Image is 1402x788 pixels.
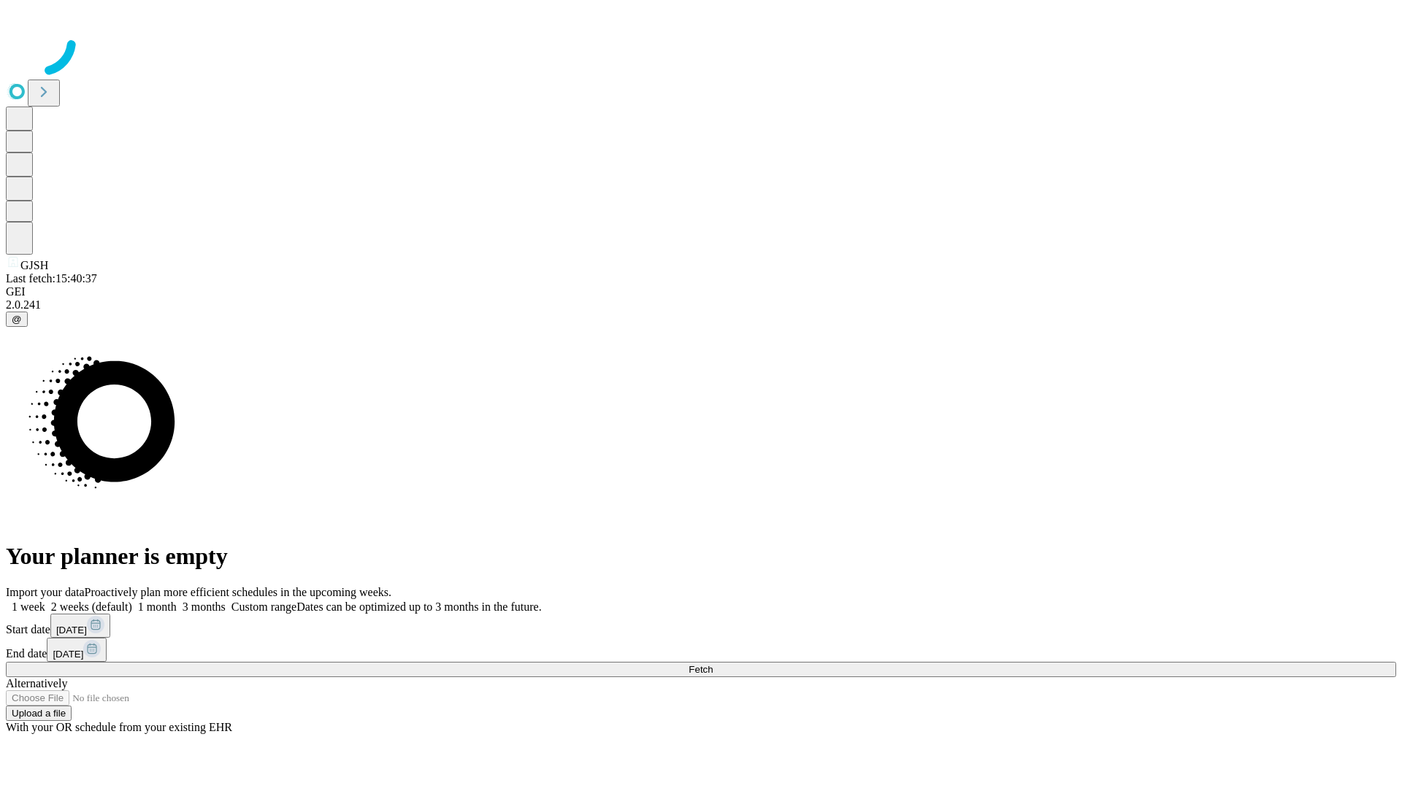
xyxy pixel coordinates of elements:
[231,600,296,613] span: Custom range
[56,625,87,636] span: [DATE]
[6,662,1396,677] button: Fetch
[50,614,110,638] button: [DATE]
[6,721,232,733] span: With your OR schedule from your existing EHR
[85,586,391,598] span: Proactively plan more efficient schedules in the upcoming weeks.
[6,614,1396,638] div: Start date
[6,543,1396,570] h1: Your planner is empty
[183,600,226,613] span: 3 months
[6,285,1396,298] div: GEI
[12,600,45,613] span: 1 week
[20,259,48,271] span: GJSH
[6,272,97,285] span: Last fetch: 15:40:37
[47,638,107,662] button: [DATE]
[6,677,67,689] span: Alternatively
[51,600,132,613] span: 2 weeks (default)
[53,649,83,660] span: [DATE]
[6,312,28,327] button: @
[6,638,1396,662] div: End date
[296,600,541,613] span: Dates can be optimized up to 3 months in the future.
[6,706,72,721] button: Upload a file
[6,586,85,598] span: Import your data
[138,600,177,613] span: 1 month
[6,298,1396,312] div: 2.0.241
[689,664,713,675] span: Fetch
[12,314,22,325] span: @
